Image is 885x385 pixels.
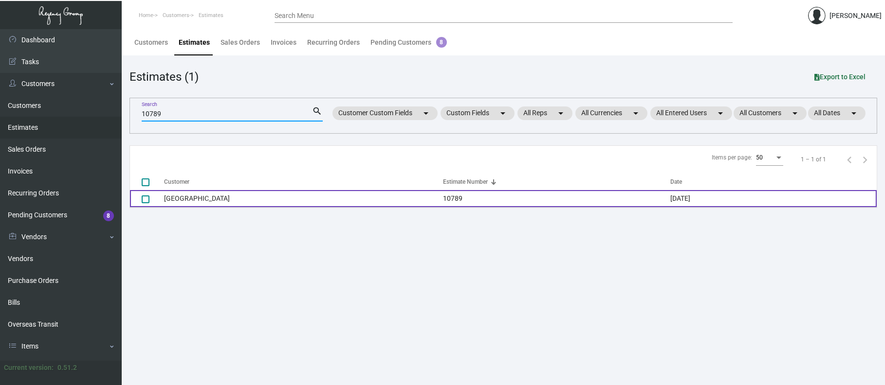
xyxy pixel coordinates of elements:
mat-chip: All Customers [734,106,807,120]
mat-icon: arrow_drop_down [420,107,432,119]
div: Invoices [271,37,296,48]
div: Items per page: [712,153,752,162]
mat-chip: Customer Custom Fields [332,106,438,120]
mat-icon: arrow_drop_down [715,107,726,119]
div: Sales Orders [221,37,260,48]
mat-chip: All Reps [517,106,572,120]
mat-icon: arrow_drop_down [789,107,801,119]
mat-icon: arrow_drop_down [848,107,860,119]
div: 0.51.2 [57,363,77,373]
div: Customer [164,177,443,186]
button: Export to Excel [807,68,873,86]
td: [DATE] [670,190,877,207]
td: 10789 [443,190,670,207]
mat-chip: All Currencies [575,106,647,120]
button: Next page [857,152,873,167]
mat-select: Items per page: [756,155,783,161]
span: Estimates [199,12,223,18]
mat-icon: arrow_drop_down [630,107,642,119]
div: Current version: [4,363,54,373]
div: Date [670,177,877,186]
mat-chip: All Dates [808,106,866,120]
div: Estimates [179,37,210,48]
span: 50 [756,154,763,161]
mat-chip: Custom Fields [441,106,515,120]
mat-icon: arrow_drop_down [555,107,567,119]
div: Date [670,177,682,186]
div: Recurring Orders [307,37,360,48]
span: Customers [163,12,189,18]
button: Previous page [842,152,857,167]
div: Estimate Number [443,177,670,186]
td: [GEOGRAPHIC_DATA] [164,190,443,207]
mat-icon: arrow_drop_down [497,107,509,119]
div: Customers [134,37,168,48]
div: [PERSON_NAME] [830,11,882,21]
mat-chip: All Entered Users [650,106,732,120]
mat-icon: search [313,105,323,117]
div: Pending Customers [370,37,447,48]
img: admin@bootstrapmaster.com [808,7,826,24]
span: Home [139,12,153,18]
span: Export to Excel [814,73,866,81]
div: Customer [164,177,189,186]
div: Estimate Number [443,177,488,186]
div: Estimates (1) [129,68,199,86]
div: 1 – 1 of 1 [801,155,826,164]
